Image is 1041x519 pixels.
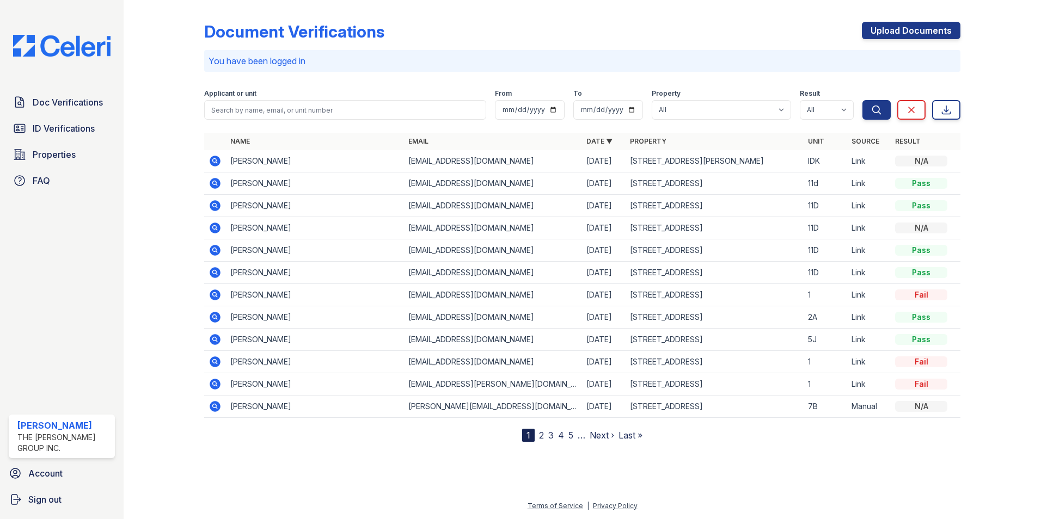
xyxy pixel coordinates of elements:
[226,306,404,329] td: [PERSON_NAME]
[28,493,62,506] span: Sign out
[230,137,250,145] a: Name
[804,239,847,262] td: 11D
[630,137,666,145] a: Property
[4,35,119,57] img: CE_Logo_Blue-a8612792a0a2168367f1c8372b55b34899dd931a85d93a1a3d3e32e68fde9ad4.png
[226,351,404,373] td: [PERSON_NAME]
[582,262,626,284] td: [DATE]
[847,396,891,418] td: Manual
[4,462,119,484] a: Account
[17,419,111,432] div: [PERSON_NAME]
[847,195,891,217] td: Link
[626,396,804,418] td: [STREET_ADDRESS]
[582,351,626,373] td: [DATE]
[847,172,891,195] td: Link
[619,430,642,441] a: Last »
[586,137,613,145] a: Date ▼
[404,351,582,373] td: [EMAIL_ADDRESS][DOMAIN_NAME]
[895,289,947,300] div: Fail
[226,217,404,239] td: [PERSON_NAME]
[539,430,544,441] a: 2
[626,262,804,284] td: [STREET_ADDRESS]
[582,373,626,396] td: [DATE]
[573,89,582,98] label: To
[9,144,115,165] a: Properties
[582,306,626,329] td: [DATE]
[626,239,804,262] td: [STREET_ADDRESS]
[578,429,585,442] span: …
[895,401,947,412] div: N/A
[4,489,119,510] a: Sign out
[895,137,921,145] a: Result
[626,217,804,239] td: [STREET_ADDRESS]
[9,91,115,113] a: Doc Verifications
[895,267,947,278] div: Pass
[626,172,804,195] td: [STREET_ADDRESS]
[404,262,582,284] td: [EMAIL_ADDRESS][DOMAIN_NAME]
[226,284,404,306] td: [PERSON_NAME]
[804,262,847,284] td: 11D
[558,430,564,441] a: 4
[582,172,626,195] td: [DATE]
[204,100,486,120] input: Search by name, email, or unit number
[626,373,804,396] td: [STREET_ADDRESS]
[404,396,582,418] td: [PERSON_NAME][EMAIL_ADDRESS][DOMAIN_NAME]
[804,396,847,418] td: 7B
[804,329,847,351] td: 5J
[226,396,404,418] td: [PERSON_NAME]
[895,223,947,233] div: N/A
[17,432,111,454] div: The [PERSON_NAME] Group Inc.
[626,284,804,306] td: [STREET_ADDRESS]
[895,312,947,323] div: Pass
[804,217,847,239] td: 11D
[404,306,582,329] td: [EMAIL_ADDRESS][DOMAIN_NAME]
[582,239,626,262] td: [DATE]
[862,22,960,39] a: Upload Documents
[404,329,582,351] td: [EMAIL_ADDRESS][DOMAIN_NAME]
[404,373,582,396] td: [EMAIL_ADDRESS][PERSON_NAME][DOMAIN_NAME]
[582,284,626,306] td: [DATE]
[804,373,847,396] td: 1
[204,89,256,98] label: Applicant or unit
[522,429,535,442] div: 1
[847,217,891,239] td: Link
[582,396,626,418] td: [DATE]
[226,195,404,217] td: [PERSON_NAME]
[528,502,583,510] a: Terms of Service
[582,150,626,172] td: [DATE]
[593,502,638,510] a: Privacy Policy
[847,239,891,262] td: Link
[804,195,847,217] td: 11D
[804,172,847,195] td: 11d
[895,334,947,345] div: Pass
[33,174,50,187] span: FAQ
[895,156,947,166] div: N/A
[804,284,847,306] td: 1
[847,329,891,351] td: Link
[626,306,804,329] td: [STREET_ADDRESS]
[33,96,103,109] span: Doc Verifications
[582,329,626,351] td: [DATE]
[226,239,404,262] td: [PERSON_NAME]
[582,195,626,217] td: [DATE]
[226,329,404,351] td: [PERSON_NAME]
[626,329,804,351] td: [STREET_ADDRESS]
[895,200,947,211] div: Pass
[626,195,804,217] td: [STREET_ADDRESS]
[404,217,582,239] td: [EMAIL_ADDRESS][DOMAIN_NAME]
[548,430,554,441] a: 3
[404,195,582,217] td: [EMAIL_ADDRESS][DOMAIN_NAME]
[209,54,956,67] p: You have been logged in
[847,351,891,373] td: Link
[33,122,95,135] span: ID Verifications
[847,262,891,284] td: Link
[847,373,891,396] td: Link
[808,137,824,145] a: Unit
[852,137,879,145] a: Source
[226,150,404,172] td: [PERSON_NAME]
[568,430,573,441] a: 5
[847,150,891,172] td: Link
[847,284,891,306] td: Link
[404,150,582,172] td: [EMAIL_ADDRESS][DOMAIN_NAME]
[226,262,404,284] td: [PERSON_NAME]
